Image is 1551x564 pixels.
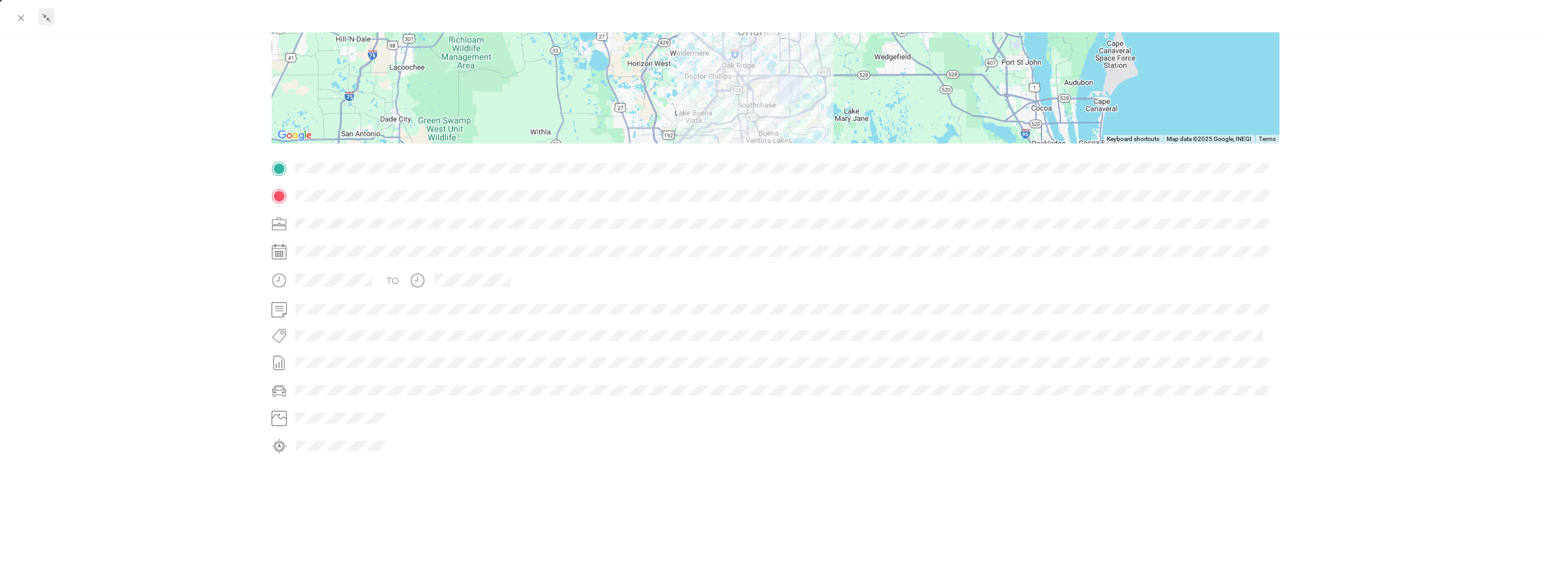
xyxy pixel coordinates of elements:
span: Map data ©2025 Google, INEGI [1167,136,1251,142]
iframe: Everlance-gr Chat Button Frame [1483,496,1551,564]
a: Open this area in Google Maps (opens a new window) [275,128,315,143]
button: Keyboard shortcuts [1107,135,1159,143]
div: TO [387,275,399,287]
img: Google [275,128,315,143]
a: Terms (opens in new tab) [1259,136,1276,142]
